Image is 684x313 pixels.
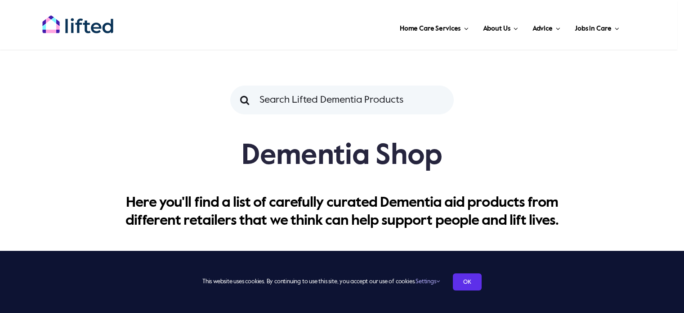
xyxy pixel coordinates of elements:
a: Advice [530,14,563,41]
span: Home Care Services [400,22,460,36]
a: Settings [416,279,439,285]
span: Jobs in Care [575,22,611,36]
a: lifted-logo [42,15,114,24]
input: Search [230,86,259,114]
span: Advice [532,22,553,36]
p: Here you'll find a list of carefully curated Dementia aid products from different retailers that ... [107,194,577,230]
span: About Us [483,22,510,36]
a: OK [453,273,482,290]
a: Jobs in Care [572,14,622,41]
nav: Main Menu [143,14,622,41]
h1: Dementia Shop [45,138,639,174]
span: This website uses cookies. By continuing to use this site, you accept our use of cookies. [202,275,439,289]
a: About Us [480,14,521,41]
a: Home Care Services [397,14,471,41]
input: Search Lifted Dementia Products [230,86,453,114]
